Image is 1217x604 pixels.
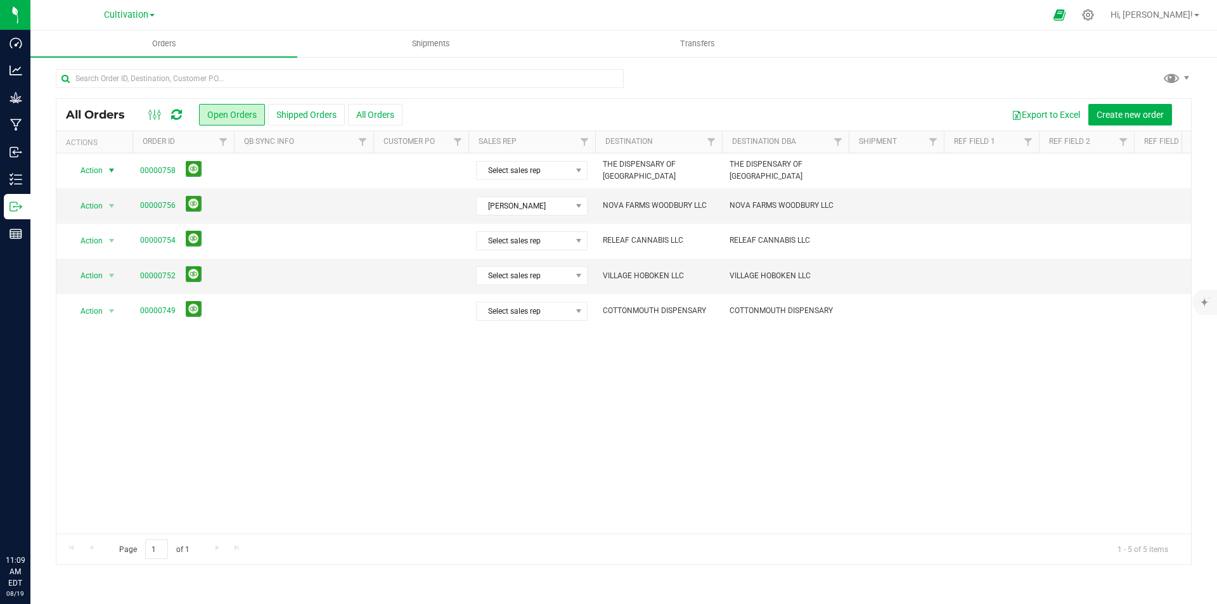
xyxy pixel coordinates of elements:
[30,30,297,57] a: Orders
[923,131,944,153] a: Filter
[730,200,841,212] span: NOVA FARMS WOODBURY LLC
[140,235,176,247] a: 00000754
[859,137,897,146] a: Shipment
[140,270,176,282] a: 00000752
[104,232,120,250] span: select
[603,235,714,247] span: RELEAF CANNABIS LLC
[701,131,722,153] a: Filter
[730,158,841,183] span: THE DISPENSARY OF [GEOGRAPHIC_DATA]
[1018,131,1039,153] a: Filter
[69,197,103,215] span: Action
[104,302,120,320] span: select
[108,539,200,559] span: Page of 1
[352,131,373,153] a: Filter
[730,305,841,317] span: COTTONMOUTH DISPENSARY
[1107,539,1178,558] span: 1 - 5 of 5 items
[477,232,571,250] span: Select sales rep
[605,137,653,146] a: Destination
[56,69,624,88] input: Search Order ID, Destination, Customer PO...
[1045,3,1074,27] span: Open Ecommerce Menu
[10,119,22,131] inline-svg: Manufacturing
[954,137,995,146] a: Ref Field 1
[10,173,22,186] inline-svg: Inventory
[477,162,571,179] span: Select sales rep
[603,270,714,282] span: VILLAGE HOBOKEN LLC
[1049,137,1090,146] a: Ref Field 2
[448,131,468,153] a: Filter
[69,162,103,179] span: Action
[10,228,22,240] inline-svg: Reports
[348,104,402,125] button: All Orders
[135,38,193,49] span: Orders
[603,305,714,317] span: COTTONMOUTH DISPENSARY
[104,267,120,285] span: select
[66,108,138,122] span: All Orders
[6,589,25,598] p: 08/19
[104,10,148,20] span: Cultivation
[477,197,571,215] span: [PERSON_NAME]
[143,137,175,146] a: Order ID
[479,137,517,146] a: Sales Rep
[10,146,22,158] inline-svg: Inbound
[1080,9,1096,21] div: Manage settings
[828,131,849,153] a: Filter
[603,158,714,183] span: THE DISPENSARY OF [GEOGRAPHIC_DATA]
[140,165,176,177] a: 00000758
[1111,10,1193,20] span: Hi, [PERSON_NAME]!
[1088,104,1172,125] button: Create new order
[297,30,564,57] a: Shipments
[10,200,22,213] inline-svg: Outbound
[730,270,841,282] span: VILLAGE HOBOKEN LLC
[13,503,51,541] iframe: Resource center
[213,131,234,153] a: Filter
[1003,104,1088,125] button: Export to Excel
[574,131,595,153] a: Filter
[104,162,120,179] span: select
[104,197,120,215] span: select
[1097,110,1164,120] span: Create new order
[395,38,467,49] span: Shipments
[730,235,841,247] span: RELEAF CANNABIS LLC
[69,302,103,320] span: Action
[268,104,345,125] button: Shipped Orders
[69,267,103,285] span: Action
[10,64,22,77] inline-svg: Analytics
[244,137,294,146] a: QB Sync Info
[732,137,796,146] a: Destination DBA
[145,539,168,559] input: 1
[383,137,435,146] a: Customer PO
[1144,137,1185,146] a: Ref Field 3
[140,200,176,212] a: 00000756
[10,37,22,49] inline-svg: Dashboard
[663,38,732,49] span: Transfers
[1113,131,1134,153] a: Filter
[66,138,127,147] div: Actions
[477,302,571,320] span: Select sales rep
[564,30,831,57] a: Transfers
[10,91,22,104] inline-svg: Grow
[477,267,571,285] span: Select sales rep
[603,200,714,212] span: NOVA FARMS WOODBURY LLC
[6,555,25,589] p: 11:09 AM EDT
[69,232,103,250] span: Action
[199,104,265,125] button: Open Orders
[140,305,176,317] a: 00000749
